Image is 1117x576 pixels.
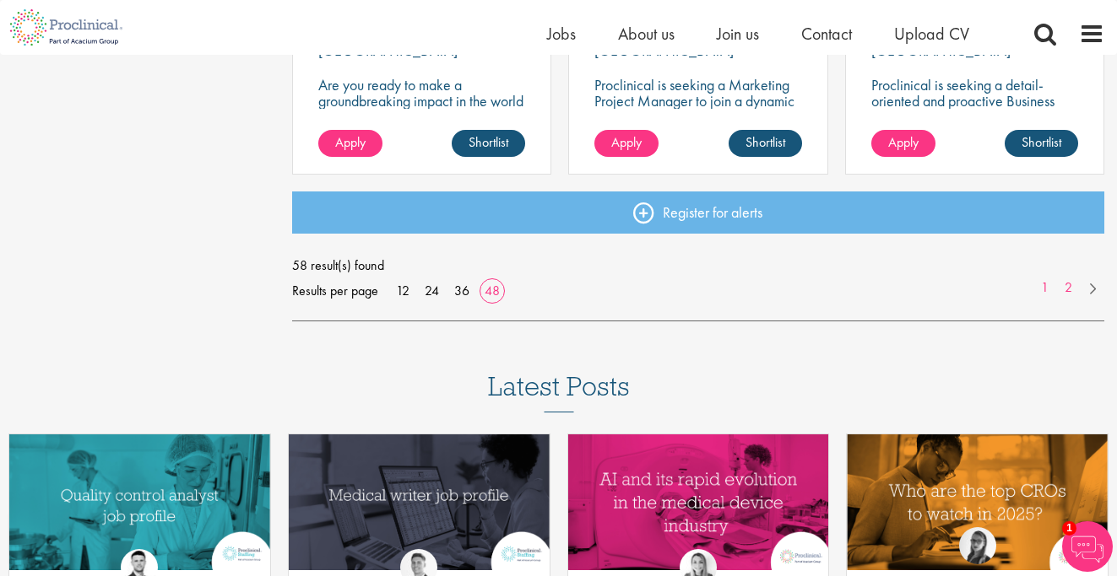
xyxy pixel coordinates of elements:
[452,130,525,157] a: Shortlist
[1062,521,1076,536] span: 1
[594,77,801,141] p: Proclinical is seeking a Marketing Project Manager to join a dynamic team in [GEOGRAPHIC_DATA], [...
[717,23,759,45] a: Join us
[729,130,802,157] a: Shortlist
[871,130,935,157] a: Apply
[1056,278,1081,298] a: 2
[894,23,969,45] a: Upload CV
[289,434,550,569] img: Medical writer job profile
[1062,521,1113,572] img: Chatbot
[318,77,525,157] p: Are you ready to make a groundbreaking impact in the world of biotechnology? Join a growing compa...
[871,77,1078,157] p: Proclinical is seeking a detail-oriented and proactive Business Analyst to support pharmaceutical...
[318,130,382,157] a: Apply
[419,282,445,299] a: 24
[448,282,475,299] a: 36
[611,133,642,151] span: Apply
[1005,130,1078,157] a: Shortlist
[959,527,996,564] img: Theodora Savlovschi - Wicks
[847,434,1108,569] img: Top 10 CROs 2025 | Proclinical
[1033,278,1057,298] a: 1
[888,133,919,151] span: Apply
[801,23,852,45] a: Contact
[292,253,1104,278] span: 58 result(s) found
[618,23,675,45] a: About us
[594,130,659,157] a: Apply
[292,191,1104,234] a: Register for alerts
[568,434,829,569] img: AI and Its Impact on the Medical Device Industry | Proclinical
[488,372,630,412] h3: Latest Posts
[9,434,270,569] img: quality control analyst job profile
[390,282,415,299] a: 12
[479,282,506,299] a: 48
[292,278,378,304] span: Results per page
[547,23,576,45] a: Jobs
[335,133,366,151] span: Apply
